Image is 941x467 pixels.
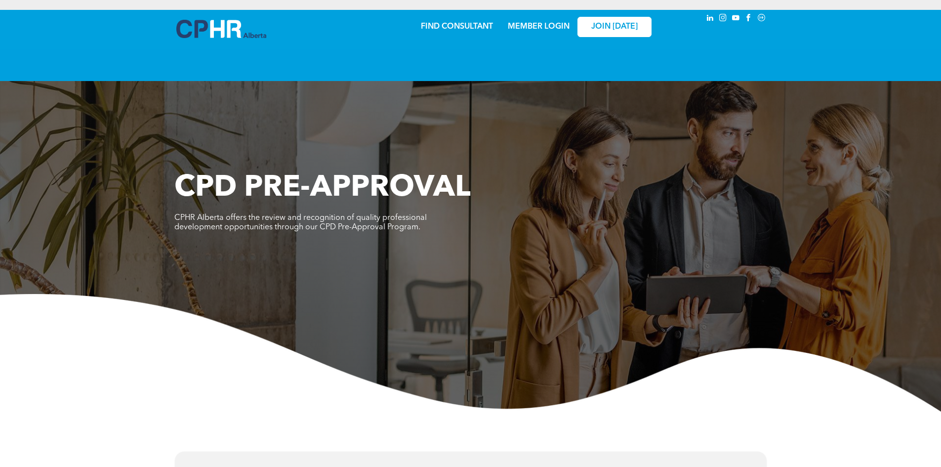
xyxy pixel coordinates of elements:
[743,12,754,26] a: facebook
[718,12,729,26] a: instagram
[174,214,427,231] span: CPHR Alberta offers the review and recognition of quality professional development opportunities ...
[508,23,570,31] a: MEMBER LOGIN
[421,23,493,31] a: FIND CONSULTANT
[731,12,741,26] a: youtube
[176,20,266,38] img: A blue and white logo for cp alberta
[705,12,716,26] a: linkedin
[756,12,767,26] a: Social network
[591,22,638,32] span: JOIN [DATE]
[174,173,471,203] span: CPD PRE-APPROVAL
[577,17,652,37] a: JOIN [DATE]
